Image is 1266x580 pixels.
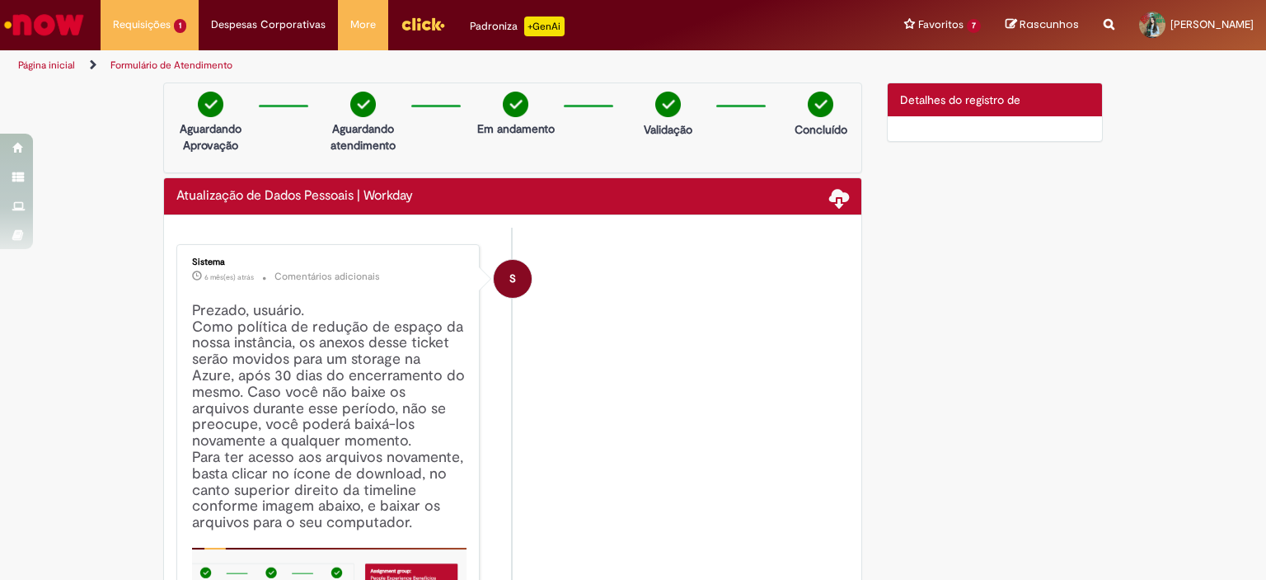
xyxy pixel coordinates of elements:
[967,19,981,33] span: 7
[477,120,555,137] p: Em andamento
[795,121,847,138] p: Concluído
[655,92,681,117] img: check-circle-green.png
[198,92,223,117] img: check-circle-green.png
[174,19,186,33] span: 1
[644,121,692,138] p: Validação
[176,189,413,204] h2: Atualização de Dados Pessoais | Workday Histórico de tíquete
[1170,17,1254,31] span: [PERSON_NAME]
[323,120,403,153] p: Aguardando atendimento
[18,59,75,72] a: Página inicial
[900,92,1020,107] span: Detalhes do registro de
[274,270,380,284] small: Comentários adicionais
[204,272,254,282] span: 6 mês(es) atrás
[171,120,251,153] p: Aguardando Aprovação
[110,59,232,72] a: Formulário de Atendimento
[1020,17,1079,32] span: Rascunhos
[192,257,467,267] div: Sistema
[350,17,376,33] span: More
[494,260,532,298] div: System
[350,92,376,117] img: check-circle-green.png
[12,50,832,81] ul: Trilhas de página
[1006,17,1079,33] a: Rascunhos
[113,17,171,33] span: Requisições
[401,12,445,36] img: click_logo_yellow_360x200.png
[829,187,849,207] span: Baixar anexos
[918,17,964,33] span: Favoritos
[524,17,565,36] p: +GenAi
[470,17,565,36] div: Padroniza
[211,17,326,33] span: Despesas Corporativas
[509,259,516,299] span: S
[808,92,833,117] img: check-circle-green.png
[503,92,528,117] img: check-circle-green.png
[204,272,254,282] time: 06/03/2025 00:00:16
[2,8,87,41] img: ServiceNow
